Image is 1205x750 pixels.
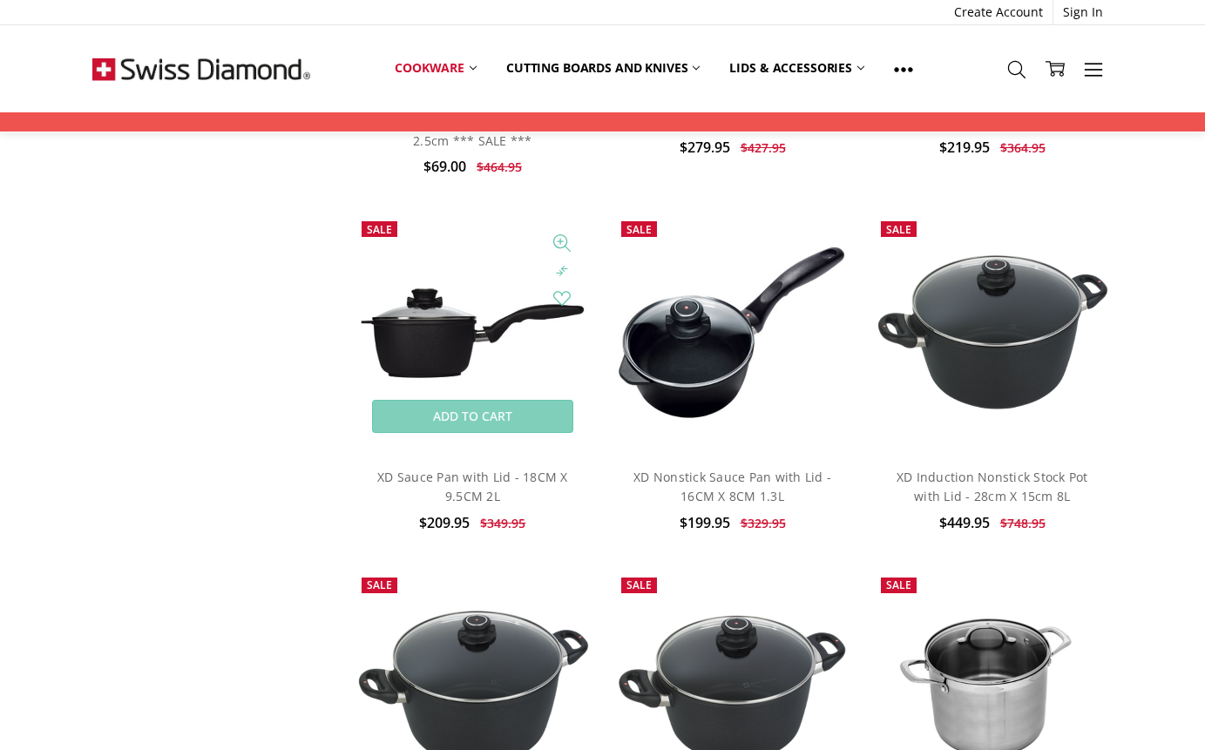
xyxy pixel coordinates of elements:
[1000,139,1046,156] span: $364.95
[380,49,491,87] a: Cookware
[363,93,583,149] a: HD Nonstick Breakfast Eggs Pancake Crepe Griddle Grill Plate 28x28cm X 2.5cm *** SALE ***
[613,240,853,425] img: XD Nonstick Sauce Pan with Lid - 16CM X 8CM 1.3L
[353,213,593,453] a: XD Sauce Pan with Lid - 18CM X 9.5CM 2L
[480,515,525,531] span: $349.95
[633,469,831,504] a: XD Nonstick Sauce Pan with Lid - 16CM X 8CM 1.3L
[419,513,470,532] span: $209.95
[367,578,392,592] span: Sale
[680,138,730,157] span: $279.95
[714,49,878,87] a: Lids & Accessories
[626,222,652,237] span: Sale
[872,250,1113,416] img: XD Induction Nonstick Stock Pot with Lid - 28cm X 15cm 8L
[741,139,786,156] span: $427.95
[741,515,786,531] span: $329.95
[477,159,522,175] span: $464.95
[353,279,593,388] img: XD Sauce Pan with Lid - 18CM X 9.5CM 2L
[367,222,392,237] span: Sale
[491,49,715,87] a: Cutting boards and knives
[886,222,911,237] span: Sale
[626,578,652,592] span: Sale
[897,469,1088,504] a: XD Induction Nonstick Stock Pot with Lid - 28cm X 15cm 8L
[872,213,1113,453] a: XD Induction Nonstick Stock Pot with Lid - 28cm X 15cm 8L
[377,469,568,504] a: XD Sauce Pan with Lid - 18CM X 9.5CM 2L
[1000,515,1046,531] span: $748.95
[886,578,911,592] span: Sale
[423,157,466,176] span: $69.00
[372,400,573,433] a: Add to Cart
[680,513,730,532] span: $199.95
[939,513,990,532] span: $449.95
[939,138,990,157] span: $219.95
[613,213,853,453] a: XD Nonstick Sauce Pan with Lid - 16CM X 8CM 1.3L
[879,49,928,88] a: Show All
[92,25,310,112] img: Free Shipping On Every Order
